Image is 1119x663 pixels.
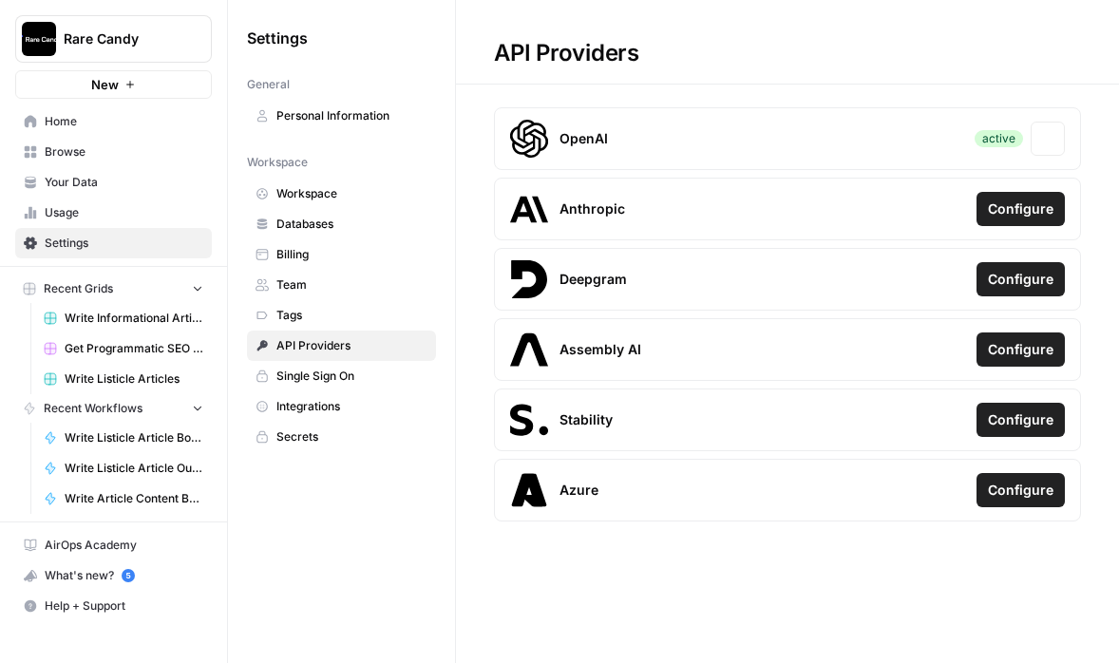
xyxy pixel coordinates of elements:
a: Settings [15,228,212,258]
span: Configure [988,481,1053,500]
span: Configure [988,410,1053,429]
a: API Providers [247,331,436,361]
a: Write Informational Articles [35,303,212,333]
span: Databases [276,216,427,233]
span: Browse [45,143,203,161]
span: Secrets [276,428,427,445]
span: Get Programmatic SEO Keyword Ideas [65,340,203,357]
a: Tags [247,300,436,331]
a: Personal Information [247,101,436,131]
a: Billing [247,239,436,270]
span: Rare Candy [64,29,179,48]
a: Your Data [15,167,212,198]
span: Assembly AI [559,340,641,359]
span: Integrations [276,398,427,415]
span: Write Listicle Article Body [65,429,203,446]
a: Write Article Content Brief [35,483,212,514]
div: API Providers [456,38,677,68]
div: What's new? [16,561,211,590]
span: Billing [276,246,427,263]
span: AirOps Academy [45,537,203,554]
span: Azure [559,481,598,500]
a: Usage [15,198,212,228]
span: Write Informational Articles [65,310,203,327]
span: Workspace [276,185,427,202]
span: Anthropic [559,199,625,218]
a: 5 [122,569,135,582]
button: What's new? 5 [15,560,212,591]
span: Home [45,113,203,130]
button: Recent Grids [15,275,212,303]
span: Write Article Content Brief [65,490,203,507]
span: General [247,76,290,93]
span: OpenAI [559,129,608,148]
a: Browse [15,137,212,167]
span: Workspace [247,154,308,171]
span: Help + Support [45,597,203,615]
button: Configure [977,332,1065,367]
a: Write Listicle Article Body [35,423,212,453]
span: Settings [45,235,203,252]
button: Workspace: Rare Candy [15,15,212,63]
a: Databases [247,209,436,239]
button: Recent Workflows [15,394,212,423]
text: 5 [125,571,130,580]
div: active [975,130,1023,147]
button: Configure [977,192,1065,226]
a: Secrets [247,422,436,452]
span: Write Listicle Article Outline [65,460,203,477]
span: Tags [276,307,427,324]
span: Configure [988,270,1053,289]
a: AirOps Academy [15,530,212,560]
a: Write Listicle Article Outline [35,453,212,483]
span: Recent Workflows [44,400,142,417]
a: Workspace [247,179,436,209]
button: Help + Support [15,591,212,621]
a: Home [15,106,212,137]
span: Deepgram [559,270,627,289]
span: Configure [988,340,1053,359]
span: Stability [559,410,613,429]
span: New [91,75,119,94]
span: Configure [988,199,1053,218]
span: Your Data [45,174,203,191]
span: Personal Information [276,107,427,124]
button: Configure [977,403,1065,437]
a: Get Programmatic SEO Keyword Ideas [35,333,212,364]
span: Recent Grids [44,280,113,297]
span: Single Sign On [276,368,427,385]
span: API Providers [276,337,427,354]
button: Configure [977,262,1065,296]
span: Write Listicle Articles [65,370,203,388]
span: Team [276,276,427,294]
a: Single Sign On [247,361,436,391]
a: Team [247,270,436,300]
a: Integrations [247,391,436,422]
button: New [15,70,212,99]
a: Write Listicle Articles [35,364,212,394]
span: Settings [247,27,308,49]
span: Usage [45,204,203,221]
img: Rare Candy Logo [22,22,56,56]
button: Configure [977,473,1065,507]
